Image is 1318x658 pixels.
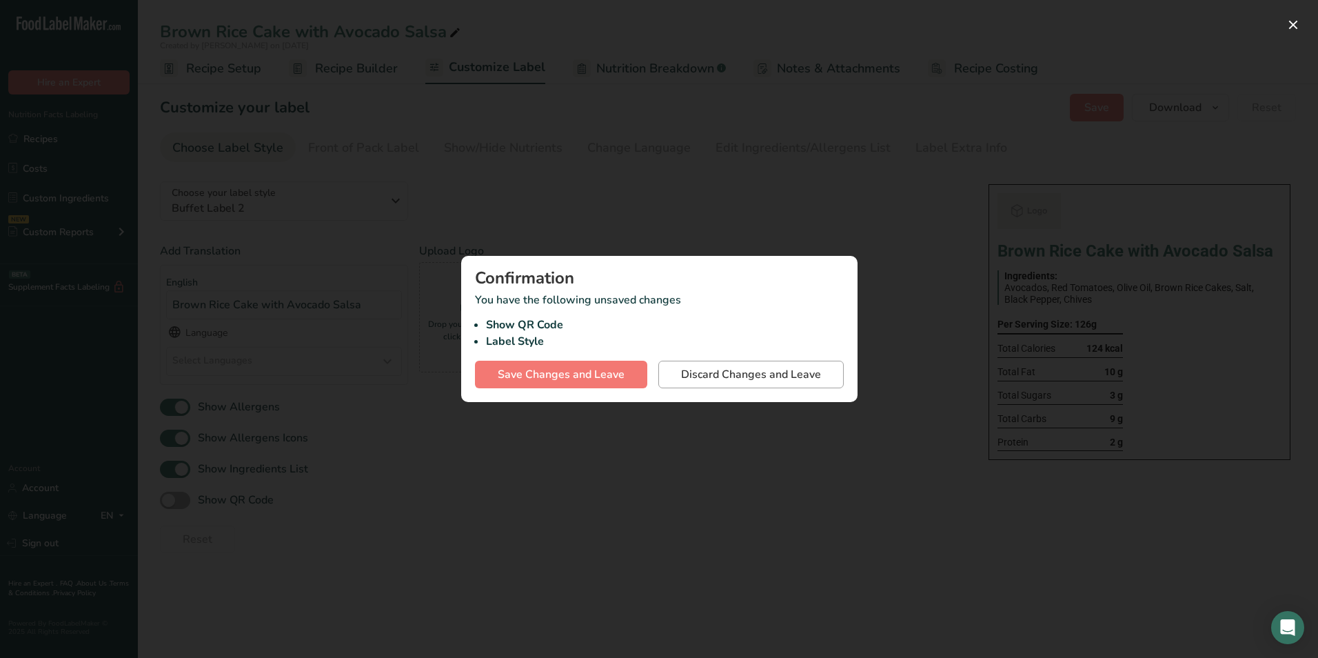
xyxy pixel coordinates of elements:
button: Save Changes and Leave [475,361,647,388]
p: You have the following unsaved changes [475,292,844,350]
div: Open Intercom Messenger [1271,611,1304,644]
li: Show QR Code [486,317,844,333]
span: Save Changes and Leave [498,366,625,383]
div: Confirmation [475,270,844,286]
span: Discard Changes and Leave [681,366,821,383]
button: Discard Changes and Leave [658,361,844,388]
li: Label Style [486,333,844,350]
